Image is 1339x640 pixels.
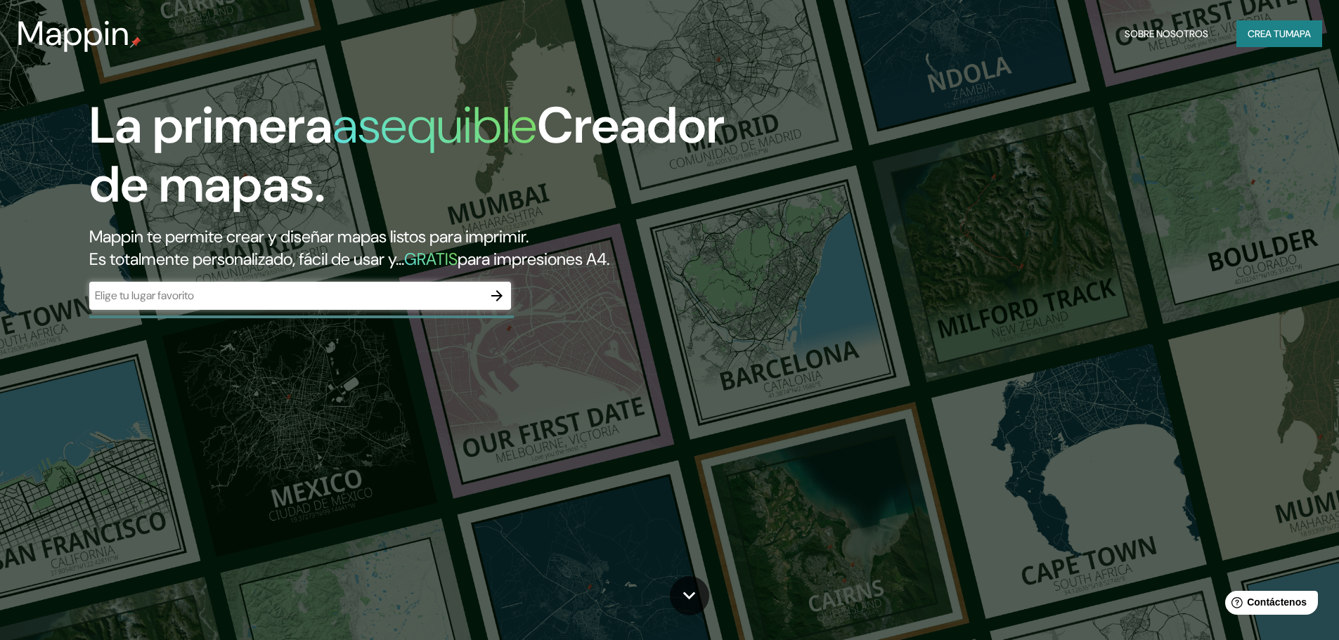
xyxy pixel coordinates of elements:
[89,287,483,303] input: Elige tu lugar favorito
[89,248,404,270] font: Es totalmente personalizado, fácil de usar y...
[1125,27,1208,40] font: Sobre nosotros
[1214,585,1324,625] iframe: Lanzador de widgets de ayuda
[1248,27,1286,40] font: Crea tu
[332,93,537,158] font: asequible
[89,226,529,247] font: Mappin te permite crear y diseñar mapas listos para imprimir.
[404,248,458,270] font: GRATIS
[458,248,609,270] font: para impresiones A4.
[1286,27,1311,40] font: mapa
[89,93,725,217] font: Creador de mapas.
[89,93,332,158] font: La primera
[130,37,141,48] img: pin de mapeo
[17,11,130,55] font: Mappin
[1236,20,1322,47] button: Crea tumapa
[1119,20,1214,47] button: Sobre nosotros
